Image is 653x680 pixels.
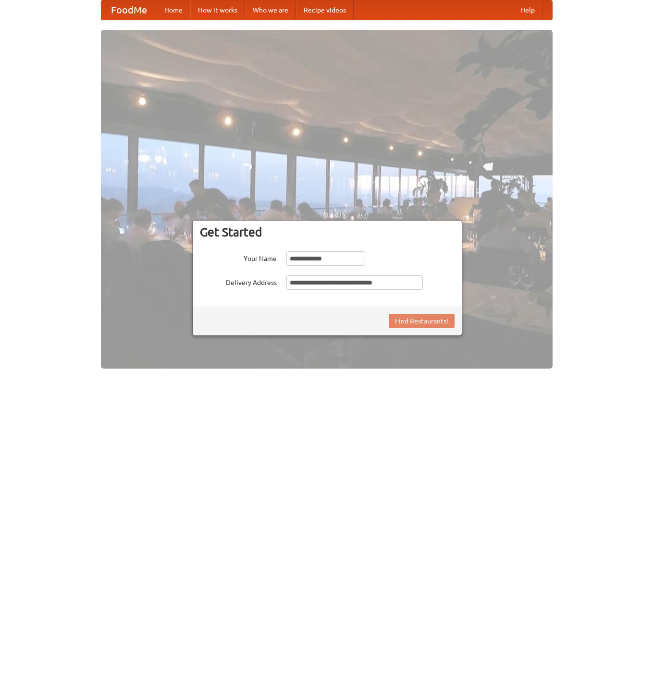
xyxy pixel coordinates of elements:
[200,251,277,263] label: Your Name
[190,0,245,20] a: How it works
[389,314,455,328] button: Find Restaurants!
[101,0,157,20] a: FoodMe
[200,225,455,239] h3: Get Started
[200,275,277,287] label: Delivery Address
[157,0,190,20] a: Home
[245,0,296,20] a: Who we are
[513,0,542,20] a: Help
[296,0,354,20] a: Recipe videos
